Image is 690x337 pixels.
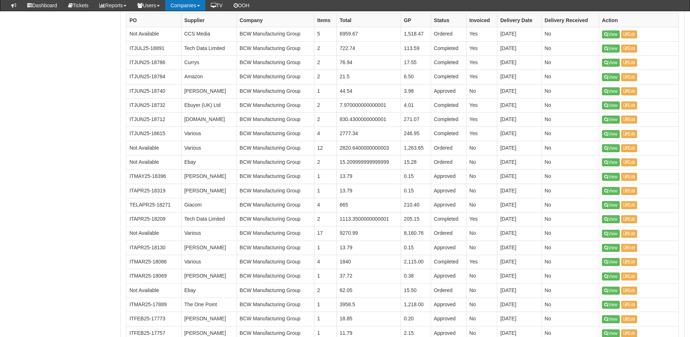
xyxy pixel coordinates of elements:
td: [DATE] [497,226,541,241]
td: No [541,41,599,55]
td: BCW Manufacturing Group [237,141,314,155]
td: 1 [314,184,336,198]
td: No [466,226,497,241]
td: [DATE] [497,70,541,84]
td: 4 [314,198,336,212]
td: [DATE] [497,113,541,127]
td: No [541,283,599,298]
a: View [602,101,620,109]
td: No [541,55,599,70]
td: ITJUN25-18712 [126,113,181,127]
td: BCW Manufacturing Group [237,212,314,226]
a: Edit [621,30,637,38]
td: 830.4300000000001 [336,113,401,127]
th: Total [336,14,401,27]
td: Currys [181,55,237,70]
td: No [541,98,599,112]
td: BCW Manufacturing Group [237,41,314,55]
td: 665 [336,198,401,212]
td: 113.59 [401,41,431,55]
td: [DATE] [497,55,541,70]
td: 2 [314,41,336,55]
td: Yes [466,127,497,141]
td: BCW Manufacturing Group [237,226,314,241]
td: BCW Manufacturing Group [237,70,314,84]
td: Ebay [181,283,237,298]
td: [PERSON_NAME] [181,84,237,98]
td: Approved [431,84,466,98]
td: ITMAR25-18086 [126,255,181,269]
td: Yes [466,41,497,55]
td: 15.50 [401,283,431,298]
td: No [541,27,599,41]
a: Edit [621,301,637,309]
td: 13.79 [336,170,401,184]
td: BCW Manufacturing Group [237,241,314,255]
td: 3958.5 [336,298,401,312]
td: 722.74 [336,41,401,55]
td: Yes [466,70,497,84]
a: View [602,144,620,152]
a: View [602,301,620,309]
td: ITAPR25-18130 [126,241,181,255]
td: No [541,170,599,184]
td: Ordered [431,155,466,170]
a: Edit [621,130,637,138]
td: 0.38 [401,269,431,283]
td: No [541,198,599,212]
td: [DATE] [497,141,541,155]
td: Not Available [126,155,181,170]
td: 4.01 [401,98,431,112]
td: ITJUN25-18732 [126,98,181,112]
td: Completed [431,41,466,55]
a: View [602,116,620,124]
a: View [602,315,620,323]
td: Various [181,141,237,155]
td: Completed [431,113,466,127]
a: View [602,73,620,81]
td: No [466,141,497,155]
a: Edit [621,173,637,181]
a: Edit [621,116,637,124]
a: View [602,244,620,252]
a: View [602,158,620,166]
td: [PERSON_NAME] [181,184,237,198]
td: BCW Manufacturing Group [237,27,314,41]
td: No [541,141,599,155]
td: 2 [314,283,336,298]
td: 8,160.76 [401,226,431,241]
a: Edit [621,59,637,67]
td: Yes [466,255,497,269]
td: BCW Manufacturing Group [237,127,314,141]
th: Items [314,14,336,27]
td: 2 [314,155,336,170]
td: No [466,84,497,98]
td: No [466,298,497,312]
td: CCS Media [181,27,237,41]
td: BCW Manufacturing Group [237,84,314,98]
td: [DATE] [497,84,541,98]
td: BCW Manufacturing Group [237,113,314,127]
th: Delivery Received [541,14,599,27]
a: Edit [621,158,637,166]
td: [DATE] [497,155,541,170]
td: BCW Manufacturing Group [237,269,314,283]
a: View [602,30,620,38]
td: [DATE] [497,269,541,283]
td: No [541,226,599,241]
a: View [602,130,620,138]
td: 3.98 [401,84,431,98]
td: No [466,269,497,283]
td: 2777.34 [336,127,401,141]
td: Completed [431,98,466,112]
a: View [602,87,620,95]
td: [DATE] [497,41,541,55]
th: Invoiced [466,14,497,27]
td: [DATE] [497,212,541,226]
td: Not Available [126,27,181,41]
th: GP [401,14,431,27]
td: 2,115.00 [401,255,431,269]
td: 1 [314,241,336,255]
a: Edit [621,244,637,252]
td: No [541,312,599,326]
